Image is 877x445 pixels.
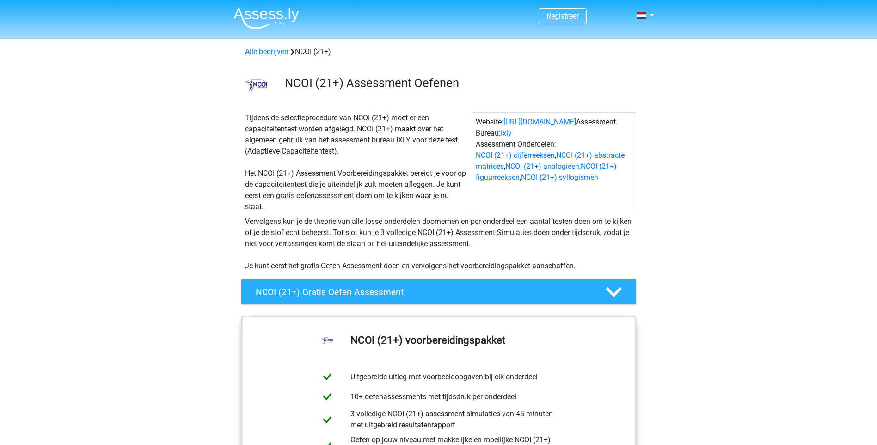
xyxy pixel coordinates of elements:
h3: NCOI (21+) Assessment Oefenen [285,76,629,90]
a: NCOI (21+) Gratis Oefen Assessment [237,279,640,305]
div: Tijdens de selectieprocedure van NCOI (21+) moet er een capaciteitentest worden afgelegd. NCOI (2... [241,112,472,212]
img: Assessly [233,7,299,29]
a: Registreer [546,12,579,20]
h4: NCOI (21+) Gratis Oefen Assessment [256,287,590,297]
a: NCOI (21+) syllogismen [521,173,598,182]
div: Doe het gratis NCOI (21+) oefenassessment om inzichtelijk te krijgen wat jouw sterkere en zwakker... [241,305,637,331]
a: NCOI (21+) cijferreeksen [476,151,555,160]
a: Alle bedrijven [245,47,288,56]
a: NCOI (21+) analogieen [505,162,579,171]
div: NCOI (21+) [241,46,636,57]
a: [URL][DOMAIN_NAME] [503,117,576,126]
div: Website: Assessment Bureau: Assessment Onderdelen: , , , , [472,112,636,212]
a: Ixly [501,129,512,137]
div: Vervolgens kun je de theorie van alle losse onderdelen doornemen en per onderdeel een aantal test... [241,216,636,272]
